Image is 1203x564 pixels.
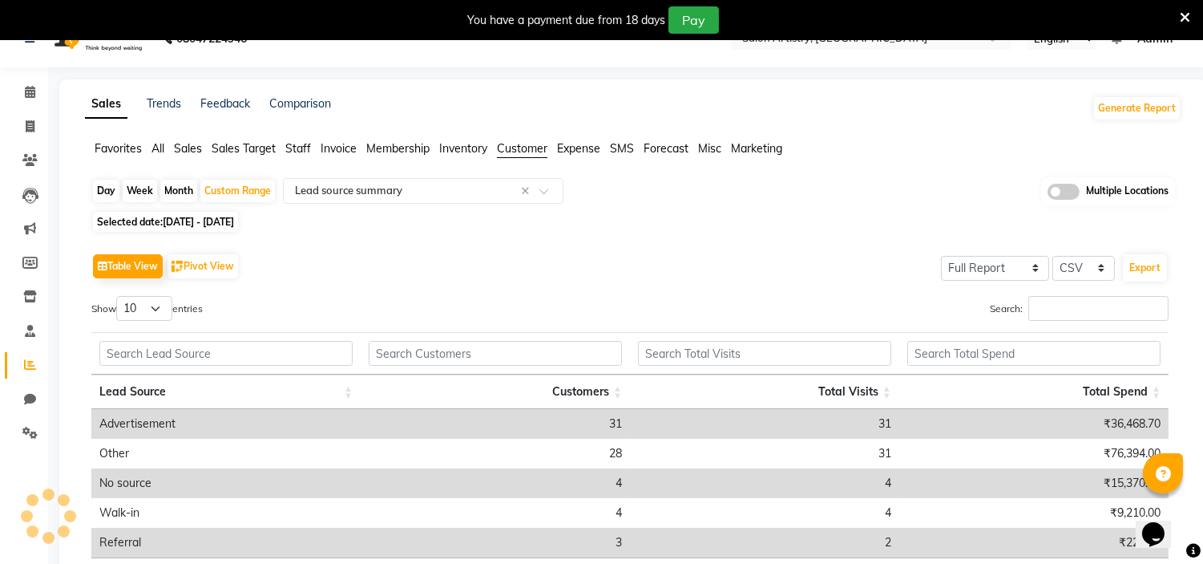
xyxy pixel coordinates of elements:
span: Multiple Locations [1086,184,1169,200]
span: [DATE] - [DATE] [163,216,234,228]
span: Selected date: [93,212,238,232]
th: Total Spend: activate to sort column ascending [899,375,1169,409]
input: Search Lead Source [99,341,353,366]
td: ₹15,370.00 [899,469,1169,498]
div: You have a payment due from 18 days [467,12,665,29]
span: Favorites [95,141,142,156]
button: Pay [668,6,719,34]
td: 3 [361,528,630,558]
td: 4 [630,469,899,498]
a: Sales [85,90,127,119]
td: Other [91,439,361,469]
iframe: chat widget [1136,500,1187,548]
span: Expense [557,141,600,156]
button: Table View [93,254,163,278]
td: 28 [361,439,630,469]
td: ₹9,210.00 [899,498,1169,528]
input: Search Total Visits [638,341,891,366]
span: Clear all [521,183,535,200]
th: Customers: activate to sort column ascending [361,375,630,409]
span: Sales [174,141,202,156]
th: Total Visits: activate to sort column ascending [630,375,899,409]
td: Advertisement [91,409,361,439]
input: Search Total Spend [907,341,1161,366]
td: 4 [361,469,630,498]
a: Feedback [200,96,250,111]
td: 4 [361,498,630,528]
span: Staff [285,141,311,156]
td: ₹76,394.00 [899,439,1169,469]
span: Misc [698,141,721,156]
span: Inventory [439,141,487,156]
td: Referral [91,528,361,558]
span: SMS [610,141,634,156]
td: 31 [630,439,899,469]
a: Trends [147,96,181,111]
span: Marketing [731,141,782,156]
label: Show entries [91,296,203,321]
td: 4 [630,498,899,528]
td: ₹36,468.70 [899,409,1169,439]
label: Search: [990,296,1169,321]
div: Month [160,180,197,202]
input: Search Customers [369,341,622,366]
span: Forecast [644,141,688,156]
span: Invoice [321,141,357,156]
td: Walk-in [91,498,361,528]
input: Search: [1028,296,1169,321]
button: Pivot View [168,254,238,278]
span: Sales Target [212,141,276,156]
span: All [151,141,164,156]
td: No source [91,469,361,498]
span: Membership [366,141,430,156]
td: ₹220.00 [899,528,1169,558]
div: Custom Range [200,180,275,202]
td: 31 [630,409,899,439]
a: Comparison [269,96,331,111]
img: pivot.png [172,261,184,273]
td: 2 [630,528,899,558]
span: Customer [497,141,547,156]
select: Showentries [116,296,172,321]
div: Day [93,180,119,202]
div: Week [123,180,157,202]
button: Export [1123,254,1167,282]
button: Generate Report [1094,97,1180,120]
th: Lead Source: activate to sort column ascending [91,375,361,409]
td: 31 [361,409,630,439]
